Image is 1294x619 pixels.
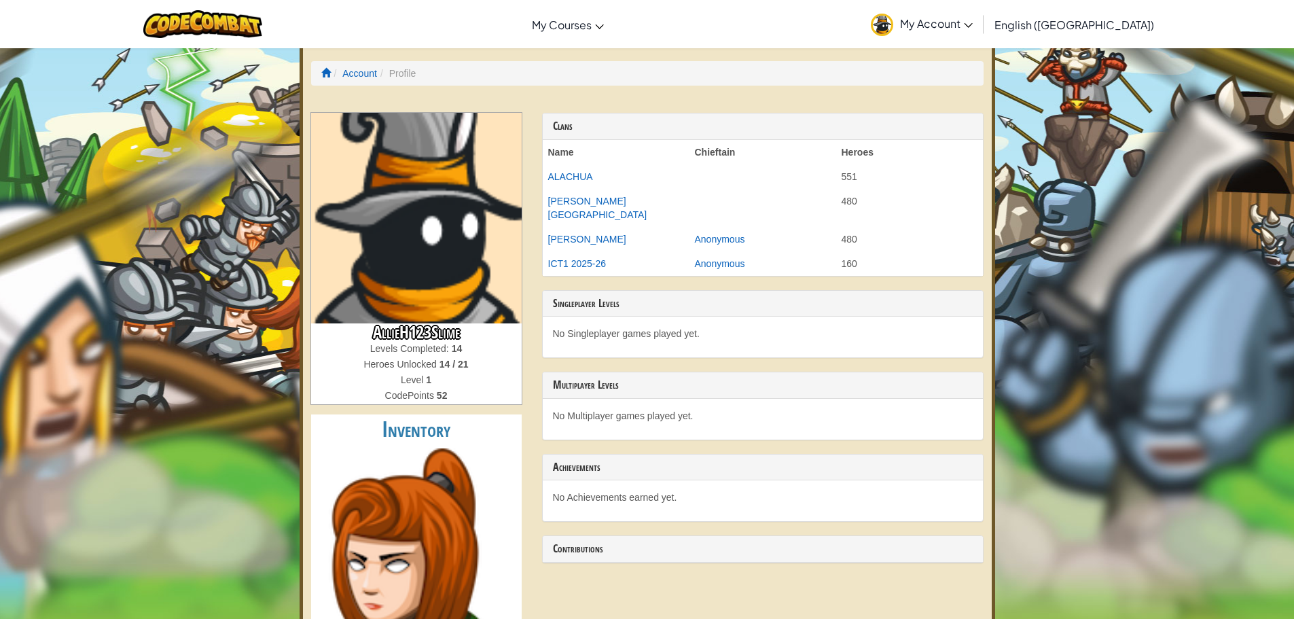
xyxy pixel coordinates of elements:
strong: 14 [452,343,463,354]
h3: Contributions [553,543,973,555]
a: [PERSON_NAME][GEOGRAPHIC_DATA] [548,196,647,220]
span: CodePoints [385,390,437,401]
th: Chieftain [689,140,836,164]
span: Level [401,374,426,385]
span: My Courses [532,18,592,32]
a: Anonymous [695,258,745,269]
span: Levels Completed: [370,343,452,354]
li: Profile [377,67,416,80]
th: Name [543,140,689,164]
a: [PERSON_NAME] [548,234,626,245]
a: My Courses [525,6,611,43]
p: No Achievements earned yet. [553,491,973,504]
a: English ([GEOGRAPHIC_DATA]) [988,6,1161,43]
span: Heroes Unlocked [363,359,439,370]
h3: Clans [553,120,973,132]
h3: Achievements [553,461,973,474]
td: 160 [836,251,983,276]
h2: Inventory [311,414,522,445]
a: Account [342,68,377,79]
p: No Singleplayer games played yet. [553,327,973,340]
p: No Multiplayer games played yet. [553,409,973,423]
h3: Singleplayer Levels [553,298,973,310]
td: 480 [836,189,983,227]
img: CodeCombat logo [143,10,262,38]
th: Heroes [836,140,983,164]
td: 551 [836,164,983,189]
span: English ([GEOGRAPHIC_DATA]) [994,18,1154,32]
strong: 52 [437,390,448,401]
span: My Account [900,16,973,31]
td: 480 [836,227,983,251]
img: avatar [871,14,893,36]
strong: 14 / 21 [439,359,469,370]
strong: 1 [426,374,431,385]
a: ALACHUA [548,171,593,182]
a: ICT1 2025-26 [548,258,607,269]
h3: Multiplayer Levels [553,379,973,391]
h3: AllieH123Slime [311,323,522,342]
a: My Account [864,3,980,46]
a: Anonymous [695,234,745,245]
